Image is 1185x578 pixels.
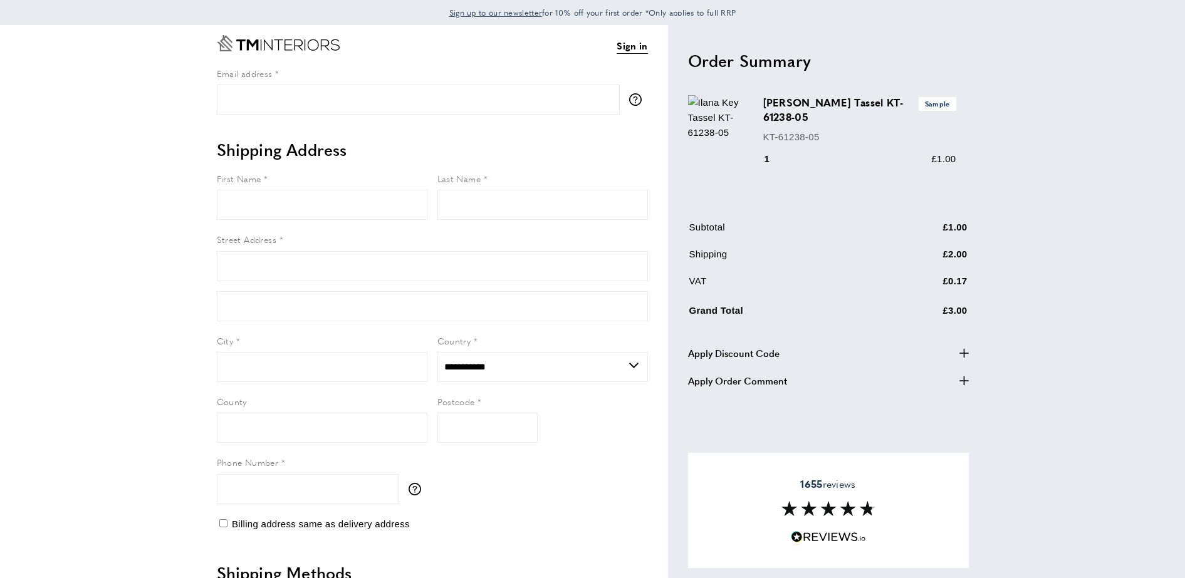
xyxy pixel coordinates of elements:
[437,395,475,408] span: Postcode
[219,519,227,527] input: Billing address same as delivery address
[881,301,968,328] td: £3.00
[688,346,780,361] span: Apply Discount Code
[449,7,543,18] span: Sign up to our newsletter
[763,95,956,124] h3: [PERSON_NAME] Tassel KT-61238-05
[437,334,471,347] span: Country
[881,274,968,298] td: £0.17
[688,373,787,388] span: Apply Order Comment
[689,220,880,244] td: Subtotal
[617,38,647,54] a: Sign in
[881,220,968,244] td: £1.00
[791,531,866,543] img: Reviews.io 5 stars
[232,519,410,529] span: Billing address same as delivery address
[931,153,956,164] span: £1.00
[217,233,277,245] span: Street Address
[217,35,340,51] a: Go to Home page
[449,7,736,18] span: for 10% off your first order *Only applies to full RRP
[217,138,648,161] h2: Shipping Address
[800,477,822,491] strong: 1655
[800,478,855,490] span: reviews
[409,483,427,495] button: More information
[763,130,956,145] p: KT-61238-05
[437,172,481,185] span: Last Name
[449,6,543,19] a: Sign up to our newsletter
[217,67,273,80] span: Email address
[688,95,751,140] img: Ilana Key Tassel KT-61238-05
[763,152,788,167] div: 1
[881,247,968,271] td: £2.00
[689,274,880,298] td: VAT
[217,395,247,408] span: County
[689,301,880,328] td: Grand Total
[689,247,880,271] td: Shipping
[217,456,279,468] span: Phone Number
[919,97,956,110] span: Sample
[217,334,234,347] span: City
[629,93,648,106] button: More information
[217,172,261,185] span: First Name
[781,501,875,516] img: Reviews section
[688,49,969,72] h2: Order Summary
